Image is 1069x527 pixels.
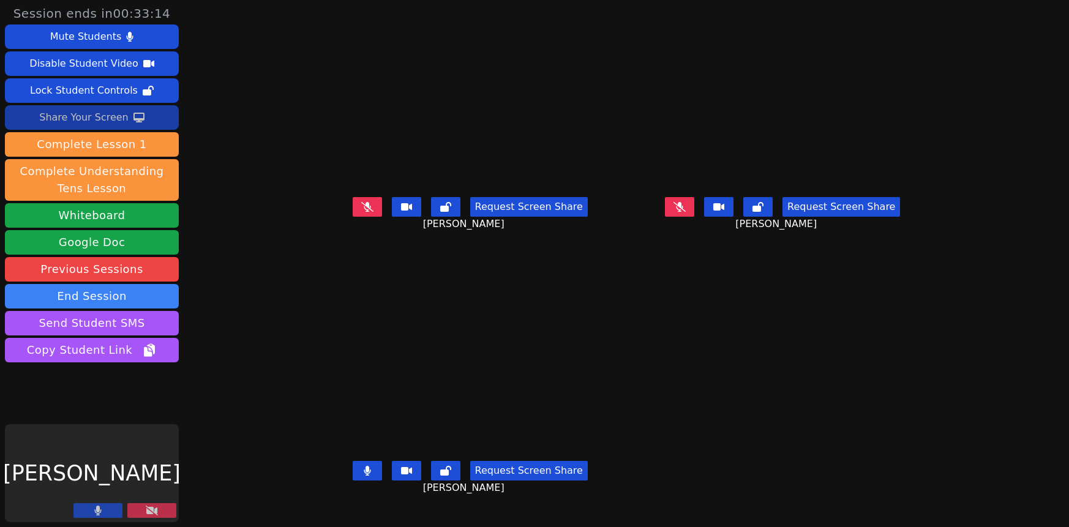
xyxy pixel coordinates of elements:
[5,24,179,49] button: Mute Students
[5,424,179,522] div: [PERSON_NAME]
[30,81,138,100] div: Lock Student Controls
[5,257,179,282] a: Previous Sessions
[470,197,588,217] button: Request Screen Share
[423,480,508,495] span: [PERSON_NAME]
[5,311,179,335] button: Send Student SMS
[29,54,138,73] div: Disable Student Video
[27,342,157,359] span: Copy Student Link
[5,78,179,103] button: Lock Student Controls
[735,217,820,231] span: [PERSON_NAME]
[39,108,129,127] div: Share Your Screen
[5,159,179,201] button: Complete Understanding Tens Lesson
[782,197,900,217] button: Request Screen Share
[5,230,179,255] a: Google Doc
[470,461,588,480] button: Request Screen Share
[5,105,179,130] button: Share Your Screen
[5,132,179,157] button: Complete Lesson 1
[5,284,179,308] button: End Session
[423,217,508,231] span: [PERSON_NAME]
[13,5,171,22] span: Session ends in
[5,51,179,76] button: Disable Student Video
[5,338,179,362] button: Copy Student Link
[5,203,179,228] button: Whiteboard
[50,27,121,47] div: Mute Students
[113,6,171,21] time: 00:33:14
